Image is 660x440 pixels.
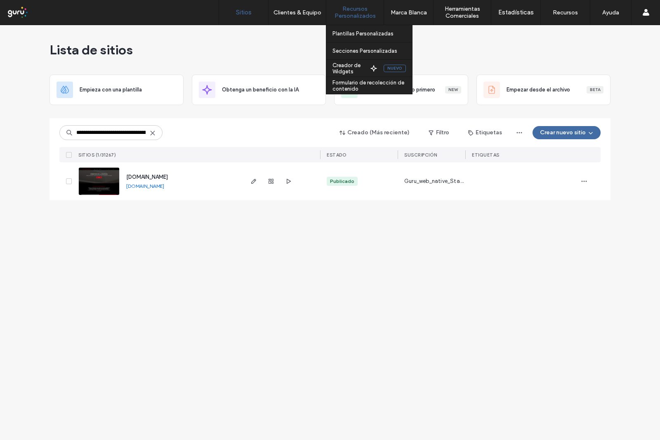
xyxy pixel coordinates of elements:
[273,9,321,16] label: Clientes & Equipo
[602,9,619,16] label: Ayuda
[434,5,491,19] label: Herramientas Comerciales
[507,86,570,94] span: Empezar desde el archivo
[404,152,437,158] span: Suscripción
[236,9,252,16] label: Sitios
[498,9,534,16] label: Estadísticas
[384,65,406,72] div: Nuevo
[49,75,184,105] div: Empieza con una plantilla
[533,126,601,139] button: Crear nuevo sitio
[78,152,116,158] span: SITIOS (1/31267)
[332,80,412,92] label: Formulario de recolección de contenido
[391,9,427,16] label: Marca Blanca
[587,86,603,94] div: Beta
[332,62,368,75] label: Creador de Widgets
[472,152,500,158] span: ETIQUETAS
[332,30,394,37] label: Plantillas Personalizadas
[80,86,142,94] span: Empieza con una plantilla
[326,5,384,19] label: Recursos Personalizados
[332,77,412,94] a: Formulario de recolección de contenido
[192,75,326,105] div: Obtenga un beneficio con la IA
[18,6,40,13] span: Ayuda
[476,75,610,105] div: Empezar desde el archivoBeta
[330,178,354,185] div: Publicado
[404,177,465,185] span: Guru_web_native_Standard
[332,25,412,42] a: Plantillas Personalizadas
[332,48,397,54] label: Secciones Personalizadas
[222,86,299,94] span: Obtenga un beneficio con la IA
[332,60,384,77] a: Creador de Widgets
[126,183,164,189] a: [DOMAIN_NAME]
[445,86,461,94] div: New
[332,126,417,139] button: Creado (Más reciente)
[126,174,168,180] a: [DOMAIN_NAME]
[461,126,509,139] button: Etiquetas
[553,9,578,16] label: Recursos
[327,152,346,158] span: ESTADO
[332,42,412,59] a: Secciones Personalizadas
[49,42,133,58] span: Lista de sitios
[420,126,457,139] button: Filtro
